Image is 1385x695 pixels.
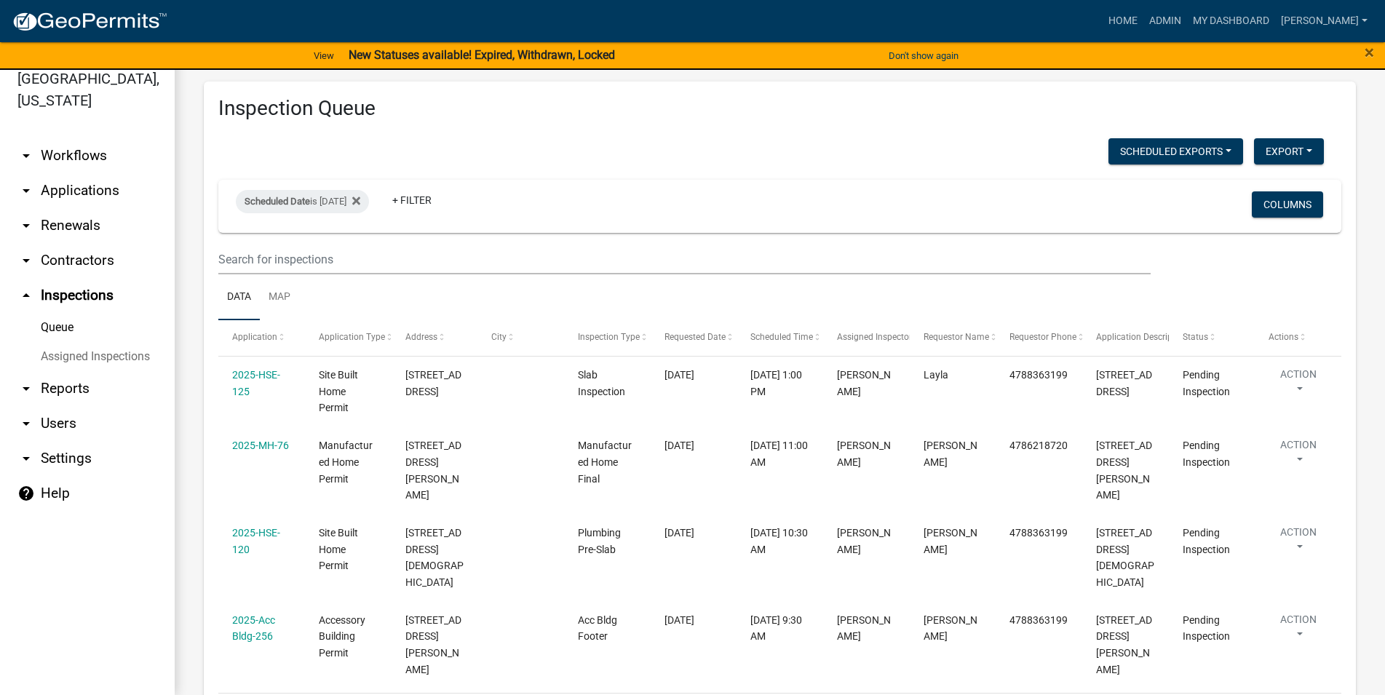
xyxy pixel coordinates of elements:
[218,274,260,321] a: Data
[1096,332,1188,342] span: Application Description
[1255,320,1341,355] datatable-header-cell: Actions
[883,44,964,68] button: Don't show again
[750,437,809,471] div: [DATE] 11:00 AM
[823,320,910,355] datatable-header-cell: Assigned Inspector
[218,320,305,355] datatable-header-cell: Application
[232,332,277,342] span: Application
[1009,440,1068,451] span: 4786218720
[837,440,891,468] span: Layla Kriz
[1096,440,1152,501] span: 2997 Sandy Point Rd
[578,527,621,555] span: Plumbing Pre-Slab
[17,485,35,502] i: help
[232,614,275,643] a: 2025-Acc Bldg-256
[664,440,694,451] span: 08/26/2025
[308,44,340,68] a: View
[578,332,640,342] span: Inspection Type
[1009,332,1076,342] span: Requestor Phone
[232,369,280,397] a: 2025-HSE-125
[837,332,912,342] span: Assigned Inspector
[924,614,977,643] span: Layla Kriz
[1269,612,1328,648] button: Action
[578,440,632,485] span: Manufactured Home Final
[1082,320,1169,355] datatable-header-cell: Application Description
[218,96,1341,121] h3: Inspection Queue
[1103,7,1143,35] a: Home
[564,320,651,355] datatable-header-cell: Inspection Type
[17,252,35,269] i: arrow_drop_down
[1183,614,1230,643] span: Pending Inspection
[17,287,35,304] i: arrow_drop_up
[924,332,989,342] span: Requestor Name
[750,332,813,342] span: Scheduled Time
[578,369,625,397] span: Slab Inspection
[750,525,809,558] div: [DATE] 10:30 AM
[319,614,365,659] span: Accessory Building Permit
[837,527,891,555] span: Jeremy
[1187,7,1275,35] a: My Dashboard
[305,320,392,355] datatable-header-cell: Application Type
[405,614,461,675] span: 444 CUMMINGS RD
[1365,42,1374,63] span: ×
[664,527,694,539] span: 08/19/2025
[1269,332,1298,342] span: Actions
[1365,44,1374,61] button: Close
[1096,369,1152,397] span: 3085 OLD KNOXVILLE RD
[664,614,694,626] span: 08/22/2025
[1143,7,1187,35] a: Admin
[924,440,977,468] span: Kevin Saip
[664,332,726,342] span: Requested Date
[405,527,464,588] span: 4419 SALEM CHURCH RD
[405,440,461,501] span: 2997 SANDY POINT RD
[477,320,564,355] datatable-header-cell: City
[1269,525,1328,561] button: Action
[837,614,891,643] span: Jeremy
[650,320,737,355] datatable-header-cell: Requested Date
[1183,332,1208,342] span: Status
[1096,614,1152,675] span: 444 Cummings RdRoberta, GA 31078
[1275,7,1373,35] a: [PERSON_NAME]
[232,440,289,451] a: 2025-MH-76
[17,450,35,467] i: arrow_drop_down
[405,369,461,397] span: 3085 OLD KNOXVILLE RD
[1183,440,1230,468] span: Pending Inspection
[319,332,385,342] span: Application Type
[1183,369,1230,397] span: Pending Inspection
[405,332,437,342] span: Address
[319,440,373,485] span: Manufactured Home Permit
[17,147,35,164] i: arrow_drop_down
[1254,138,1324,164] button: Export
[910,320,996,355] datatable-header-cell: Requestor Name
[260,274,299,321] a: Map
[1169,320,1255,355] datatable-header-cell: Status
[750,367,809,400] div: [DATE] 1:00 PM
[1096,527,1154,588] span: 4419 SALEM CHURCH RD
[349,48,615,62] strong: New Statuses available! Expired, Withdrawn, Locked
[319,369,358,414] span: Site Built Home Permit
[218,245,1151,274] input: Search for inspections
[1009,614,1068,626] span: 4788363199
[236,190,369,213] div: is [DATE]
[17,415,35,432] i: arrow_drop_down
[996,320,1082,355] datatable-header-cell: Requestor Phone
[664,369,694,381] span: 08/18/2025
[578,614,617,643] span: Acc Bldg Footer
[1269,367,1328,403] button: Action
[391,320,477,355] datatable-header-cell: Address
[319,527,358,572] span: Site Built Home Permit
[1009,527,1068,539] span: 4788363199
[17,182,35,199] i: arrow_drop_down
[491,332,507,342] span: City
[737,320,823,355] datatable-header-cell: Scheduled Time
[1183,527,1230,555] span: Pending Inspection
[1108,138,1243,164] button: Scheduled Exports
[1269,437,1328,474] button: Action
[1252,191,1323,218] button: Columns
[17,217,35,234] i: arrow_drop_down
[924,369,948,381] span: Layla
[1009,369,1068,381] span: 4788363199
[924,527,977,555] span: MIke Willis
[381,187,443,213] a: + Filter
[232,527,280,555] a: 2025-HSE-120
[17,380,35,397] i: arrow_drop_down
[750,612,809,646] div: [DATE] 9:30 AM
